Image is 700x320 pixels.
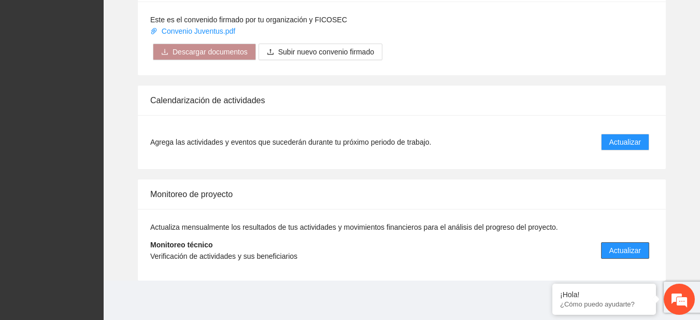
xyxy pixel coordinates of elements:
span: Actualizar [609,136,641,148]
span: download [161,48,168,57]
span: Verificación de actividades y sus beneficiarios [150,252,297,260]
span: Este es el convenido firmado por tu organización y FICOSEC [150,16,347,24]
span: Subir nuevo convenio firmado [278,46,374,58]
button: Actualizar [601,134,649,150]
span: Actualizar [609,245,641,256]
div: Calendarización de actividades [150,86,653,115]
div: ¡Hola! [560,290,648,299]
textarea: Escriba su mensaje y pulse “Intro” [5,211,197,247]
a: Convenio Juventus.pdf [150,27,237,35]
button: uploadSubir nuevo convenio firmado [259,44,382,60]
span: Actualiza mensualmente los resultados de tus actividades y movimientos financieros para el anális... [150,223,558,231]
div: Minimizar ventana de chat en vivo [170,5,195,30]
span: paper-clip [150,27,158,35]
p: ¿Cómo puedo ayudarte? [560,300,648,308]
button: downloadDescargar documentos [153,44,256,60]
span: Estamos en línea. [60,102,143,207]
span: Descargar documentos [173,46,248,58]
button: Actualizar [601,242,649,259]
span: Agrega las actividades y eventos que sucederán durante tu próximo periodo de trabajo. [150,136,431,148]
span: upload [267,48,274,57]
div: Monitoreo de proyecto [150,179,653,209]
strong: Monitoreo técnico [150,241,213,249]
div: Chatee con nosotros ahora [54,53,174,66]
span: uploadSubir nuevo convenio firmado [259,48,382,56]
